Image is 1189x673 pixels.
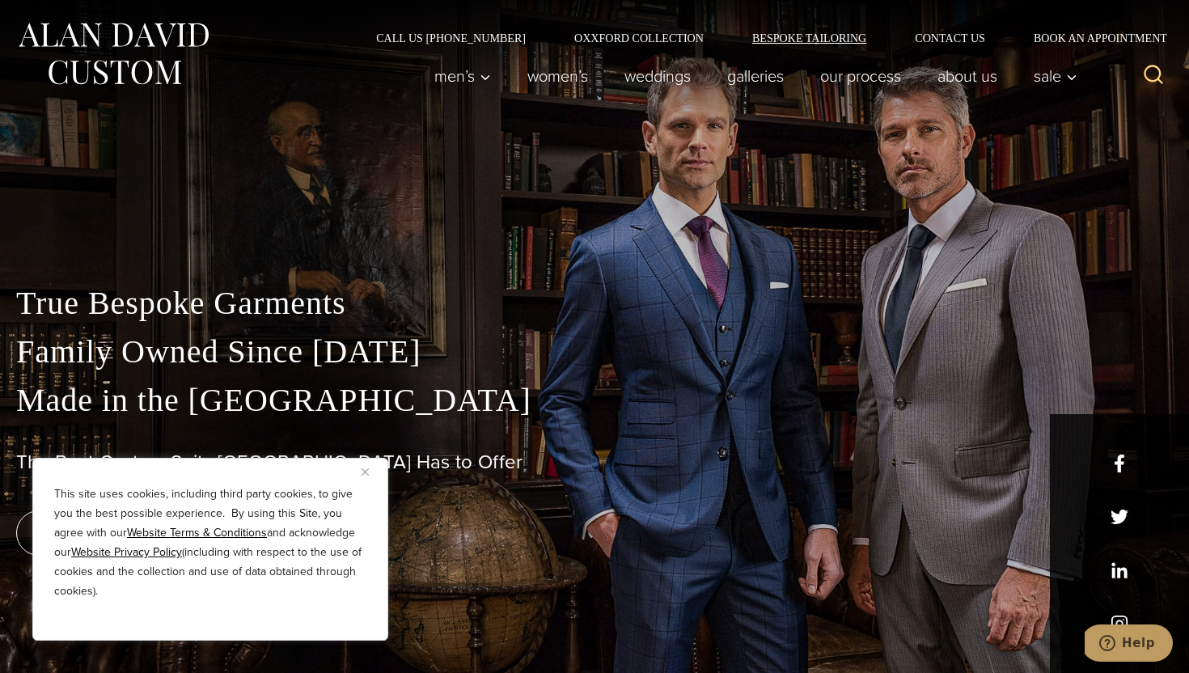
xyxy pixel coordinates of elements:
[16,451,1173,474] h1: The Best Custom Suits [GEOGRAPHIC_DATA] Has to Offer
[1016,60,1086,92] button: Sale sub menu toggle
[71,544,182,561] a: Website Privacy Policy
[607,60,709,92] a: weddings
[891,32,1009,44] a: Contact Us
[16,510,243,556] a: book an appointment
[362,462,381,481] button: Close
[352,32,550,44] a: Call Us [PHONE_NUMBER]
[16,18,210,90] img: Alan David Custom
[362,468,369,476] img: Close
[1009,32,1173,44] a: Book an Appointment
[550,32,728,44] a: Oxxford Collection
[1085,624,1173,665] iframe: Opens a widget where you can chat to one of our agents
[802,60,920,92] a: Our Process
[1134,57,1173,95] button: View Search Form
[709,60,802,92] a: Galleries
[417,60,1086,92] nav: Primary Navigation
[127,524,267,541] a: Website Terms & Conditions
[728,32,891,44] a: Bespoke Tailoring
[16,279,1173,425] p: True Bespoke Garments Family Owned Since [DATE] Made in the [GEOGRAPHIC_DATA]
[920,60,1016,92] a: About Us
[352,32,1173,44] nav: Secondary Navigation
[54,485,366,601] p: This site uses cookies, including third party cookies, to give you the best possible experience. ...
[417,60,510,92] button: Men’s sub menu toggle
[510,60,607,92] a: Women’s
